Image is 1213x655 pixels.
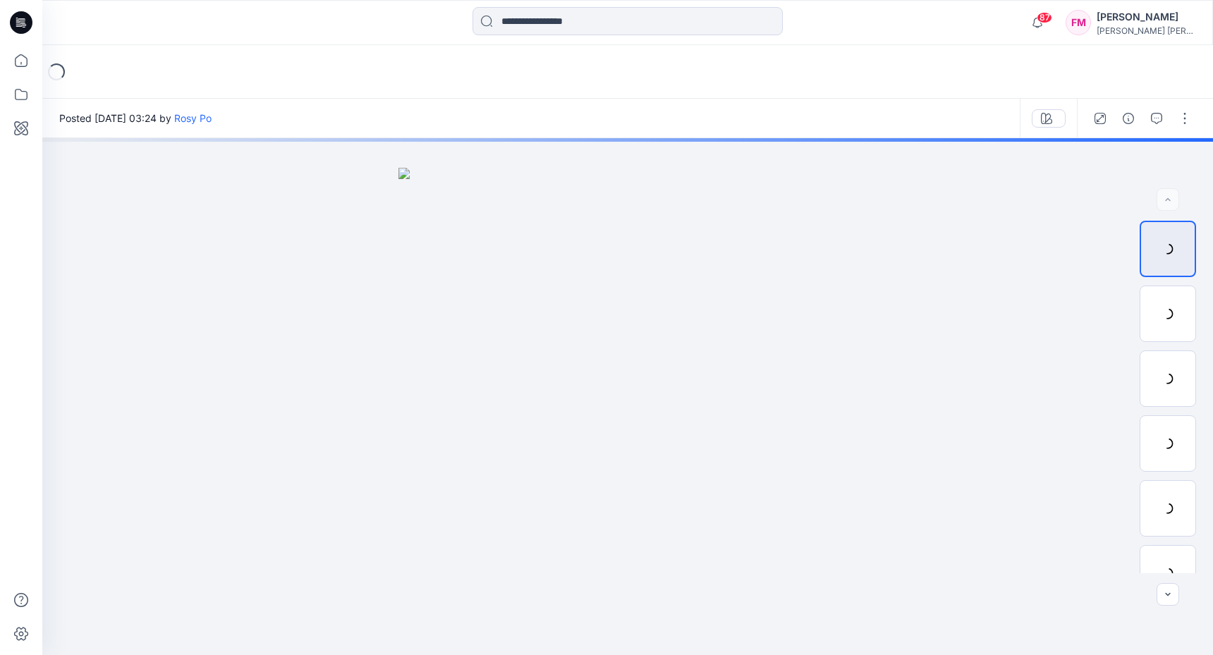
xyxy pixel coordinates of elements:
a: Rosy Po [174,112,212,124]
button: Details [1117,107,1140,130]
span: 87 [1037,12,1052,23]
span: Posted [DATE] 03:24 by [59,111,212,126]
div: [PERSON_NAME] [1097,8,1195,25]
div: FM [1066,10,1091,35]
div: [PERSON_NAME] [PERSON_NAME] [1097,25,1195,36]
